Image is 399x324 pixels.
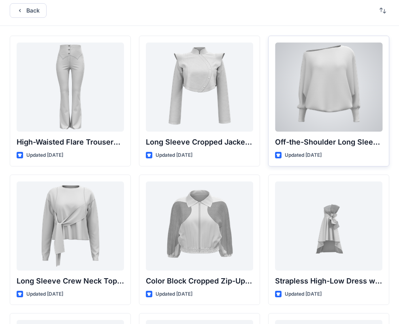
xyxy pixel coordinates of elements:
p: Color Block Cropped Zip-Up Jacket with Sheer Sleeves [146,275,253,287]
p: Updated [DATE] [285,151,322,160]
a: Off-the-Shoulder Long Sleeve Top [275,43,382,132]
a: Strapless High-Low Dress with Side Bow Detail [275,181,382,271]
a: Color Block Cropped Zip-Up Jacket with Sheer Sleeves [146,181,253,271]
a: High-Waisted Flare Trousers with Button Detail [17,43,124,132]
a: Long Sleeve Cropped Jacket with Mandarin Collar and Shoulder Detail [146,43,253,132]
button: Back [10,3,47,18]
p: Updated [DATE] [156,290,192,298]
p: Strapless High-Low Dress with Side Bow Detail [275,275,382,287]
p: High-Waisted Flare Trousers with Button Detail [17,136,124,148]
p: Updated [DATE] [26,290,63,298]
p: Long Sleeve Crew Neck Top with Asymmetrical Tie Detail [17,275,124,287]
p: Updated [DATE] [156,151,192,160]
p: Long Sleeve Cropped Jacket with Mandarin Collar and Shoulder Detail [146,136,253,148]
p: Updated [DATE] [26,151,63,160]
p: Off-the-Shoulder Long Sleeve Top [275,136,382,148]
p: Updated [DATE] [285,290,322,298]
a: Long Sleeve Crew Neck Top with Asymmetrical Tie Detail [17,181,124,271]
